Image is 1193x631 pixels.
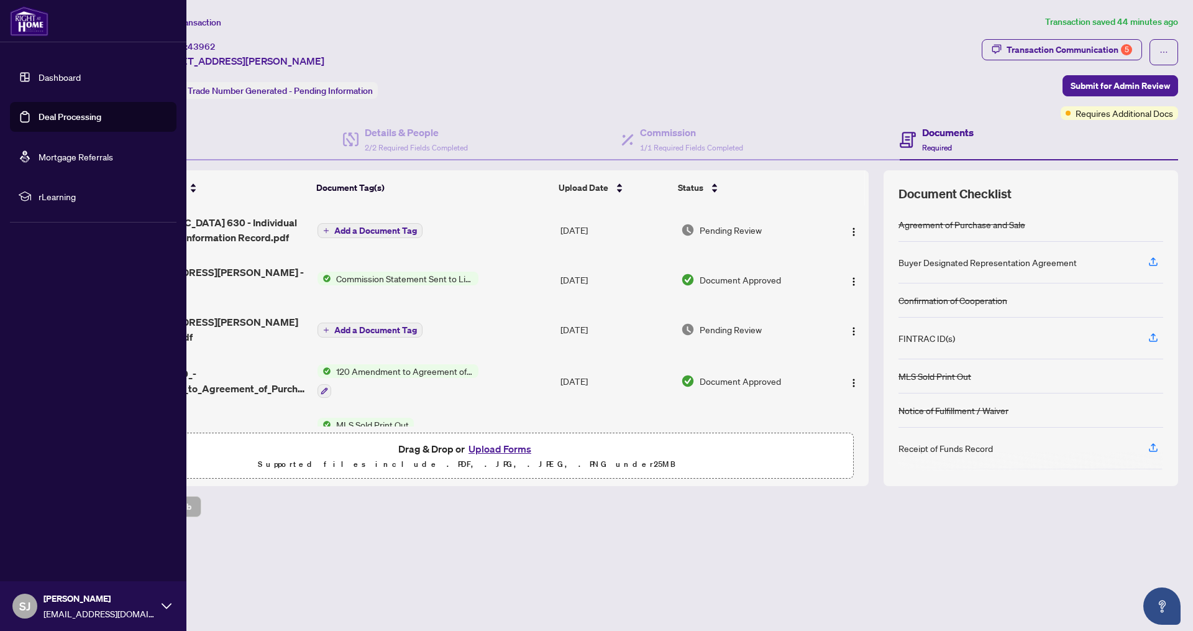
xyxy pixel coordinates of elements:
[88,457,846,472] p: Supported files include .PDF, .JPG, .JPEG, .PNG under 25 MB
[331,418,414,431] span: MLS Sold Print Out
[318,223,423,238] button: Add a Document Tag
[465,441,535,457] button: Upload Forms
[982,39,1142,60] button: Transaction Communication5
[898,403,1008,417] div: Notice of Fulfillment / Waiver
[331,272,478,285] span: Commission Statement Sent to Listing Brokerage
[323,327,329,333] span: plus
[640,125,743,140] h4: Commission
[898,256,1077,269] div: Buyer Designated Representation Agreement
[640,143,743,152] span: 1/1 Required Fields Completed
[122,265,307,295] span: [STREET_ADDRESS][PERSON_NAME] - Invoice.pdf
[318,418,331,431] img: Status Icon
[10,6,48,36] img: logo
[1121,44,1132,55] div: 5
[39,111,101,122] a: Deal Processing
[155,17,221,28] span: View Transaction
[318,323,423,338] button: Add a Document Tag
[154,82,378,99] div: Status:
[188,85,373,96] span: Trade Number Generated - Pending Information
[311,170,554,205] th: Document Tag(s)
[323,228,329,234] span: plus
[1007,40,1132,60] div: Transaction Communication
[555,408,676,461] td: [DATE]
[849,378,859,388] img: Logo
[318,364,331,378] img: Status Icon
[681,223,695,237] img: Document Status
[849,277,859,287] img: Logo
[849,326,859,336] img: Logo
[80,433,853,479] span: Drag & Drop orUpload FormsSupported files include .PDF, .JPG, .JPEG, .PNG under25MB
[1071,76,1170,96] span: Submit for Admin Review
[922,143,952,152] span: Required
[39,190,168,203] span: rLearning
[559,181,608,195] span: Upload Date
[318,322,423,338] button: Add a Document Tag
[555,205,676,255] td: [DATE]
[154,53,324,68] span: [STREET_ADDRESS][PERSON_NAME]
[122,215,307,245] span: [GEOGRAPHIC_DATA] 630 - Individual Identification Information Record.pdf
[43,592,155,606] span: [PERSON_NAME]
[898,441,993,455] div: Receipt of Funds Record
[555,354,676,408] td: [DATE]
[318,418,414,451] button: Status IconMLS Sold Print Out
[318,272,331,285] img: Status Icon
[844,320,864,339] button: Logo
[117,170,311,205] th: (12) File Name
[398,441,535,457] span: Drag & Drop or
[898,218,1025,231] div: Agreement of Purchase and Sale
[700,223,762,237] span: Pending Review
[188,41,216,52] span: 43962
[1076,106,1173,120] span: Requires Additional Docs
[673,170,823,205] th: Status
[844,270,864,290] button: Logo
[365,143,468,152] span: 2/2 Required Fields Completed
[678,181,703,195] span: Status
[849,227,859,237] img: Logo
[334,326,417,334] span: Add a Document Tag
[122,366,307,396] span: _Ontario__120_-_Amendment_to_Agreement_of_Purchase_and_Sale__5_.pdf
[700,323,762,336] span: Pending Review
[318,272,478,285] button: Status IconCommission Statement Sent to Listing Brokerage
[898,185,1012,203] span: Document Checklist
[334,226,417,235] span: Add a Document Tag
[922,125,974,140] h4: Documents
[844,220,864,240] button: Logo
[1045,15,1178,29] article: Transaction saved 44 minutes ago
[700,273,781,287] span: Document Approved
[681,374,695,388] img: Document Status
[700,374,781,388] span: Document Approved
[19,597,30,615] span: SJ
[555,305,676,354] td: [DATE]
[1143,587,1181,625] button: Open asap
[39,71,81,83] a: Dashboard
[331,364,478,378] span: 120 Amendment to Agreement of Purchase and Sale
[318,364,478,398] button: Status Icon120 Amendment to Agreement of Purchase and Sale
[555,255,676,305] td: [DATE]
[554,170,674,205] th: Upload Date
[365,125,468,140] h4: Details & People
[681,273,695,287] img: Document Status
[898,293,1007,307] div: Confirmation of Cooperation
[844,371,864,391] button: Logo
[39,151,113,162] a: Mortgage Referrals
[43,607,155,620] span: [EMAIL_ADDRESS][DOMAIN_NAME]
[898,369,971,383] div: MLS Sold Print Out
[898,331,955,345] div: FINTRAC ID(s)
[122,315,307,344] span: [STREET_ADDRESS][PERSON_NAME] TO REVIEW.pdf
[1063,75,1178,96] button: Submit for Admin Review
[318,223,423,239] button: Add a Document Tag
[681,323,695,336] img: Document Status
[1159,48,1168,57] span: ellipsis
